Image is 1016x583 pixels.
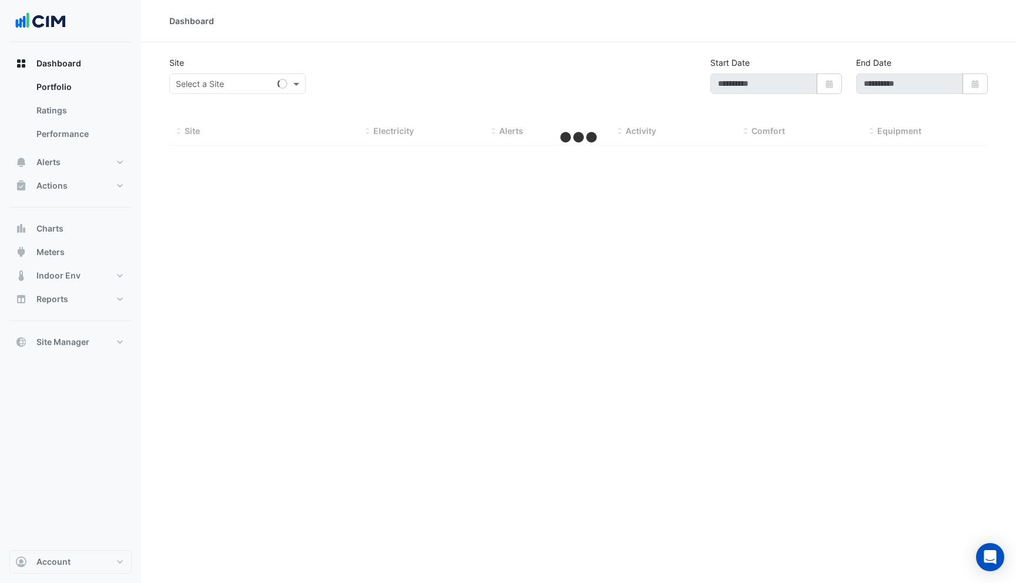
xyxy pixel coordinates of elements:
app-icon: Alerts [15,156,27,168]
app-icon: Meters [15,246,27,258]
button: Indoor Env [9,264,132,287]
label: Site [169,56,184,69]
app-icon: Actions [15,180,27,192]
button: Account [9,550,132,574]
button: Charts [9,217,132,240]
img: Company Logo [14,9,67,33]
span: Reports [36,293,68,305]
app-icon: Site Manager [15,336,27,348]
app-icon: Dashboard [15,58,27,69]
span: Alerts [36,156,61,168]
a: Performance [27,122,132,146]
span: Site [185,126,200,136]
span: Actions [36,180,68,192]
span: Alerts [499,126,523,136]
span: Comfort [751,126,785,136]
a: Ratings [27,99,132,122]
label: End Date [856,56,891,69]
div: Open Intercom Messenger [976,543,1004,571]
app-icon: Reports [15,293,27,305]
span: Account [36,556,71,568]
div: Dashboard [9,75,132,150]
button: Meters [9,240,132,264]
button: Actions [9,174,132,197]
span: Site Manager [36,336,89,348]
span: Electricity [373,126,414,136]
button: Site Manager [9,330,132,354]
span: Dashboard [36,58,81,69]
label: Start Date [710,56,750,69]
app-icon: Charts [15,223,27,234]
span: Meters [36,246,65,258]
a: Portfolio [27,75,132,99]
span: Equipment [877,126,921,136]
button: Dashboard [9,52,132,75]
span: Activity [626,126,656,136]
app-icon: Indoor Env [15,270,27,282]
div: Dashboard [169,15,214,27]
span: Indoor Env [36,270,81,282]
span: Charts [36,223,63,234]
button: Reports [9,287,132,311]
button: Alerts [9,150,132,174]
